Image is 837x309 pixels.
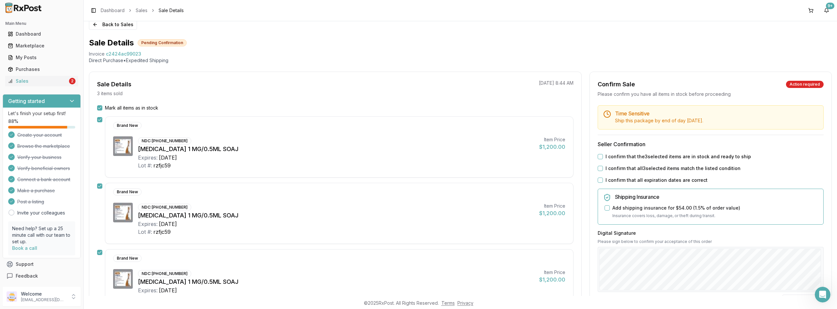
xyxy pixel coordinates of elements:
img: Wegovy 1 MG/0.5ML SOAJ [113,136,133,156]
span: Sale Details [159,7,184,14]
h5: Time Sensitive [615,111,818,116]
span: Create your account [17,132,62,138]
div: NDC: [PHONE_NUMBER] [138,204,191,211]
img: RxPost Logo [3,3,44,13]
span: 88 % [8,118,18,125]
img: Wegovy 1 MG/0.5ML SOAJ [113,203,133,222]
div: Brand New [113,122,142,129]
div: Action required [786,81,824,88]
div: [DATE] [159,154,177,162]
div: Expires: [138,286,158,294]
div: rzfjc59 [153,294,171,302]
div: Expires: [138,154,158,162]
iframe: Intercom live chat [815,287,830,302]
span: Browse the marketplace [17,143,70,149]
h1: Sale Details [89,38,134,48]
a: Book a call [12,245,37,251]
h5: Shipping Insurance [615,194,818,199]
div: rzfjc59 [153,162,171,169]
a: Terms [441,300,455,306]
div: Brand New [113,188,142,196]
div: Item Price [539,203,565,209]
span: Verify your business [17,154,61,161]
span: Feedback [16,273,38,279]
h3: Getting started [8,97,45,105]
div: Please confirm you have all items in stock before proceeding [598,91,824,97]
p: 3 items sold [97,90,123,97]
label: I confirm that all 3 selected items match the listed condition [606,165,741,172]
div: NDC: [PHONE_NUMBER] [138,270,191,277]
p: Need help? Set up a 25 minute call with our team to set up. [12,225,71,245]
p: Insurance covers loss, damage, or theft during transit. [612,213,818,219]
div: Invoice [89,51,105,57]
span: Connect a bank account [17,176,70,183]
div: 9+ [826,3,834,9]
div: [MEDICAL_DATA] 1 MG/0.5ML SOAJ [138,145,534,154]
div: NDC: [PHONE_NUMBER] [138,137,191,145]
p: [DATE] 8:44 AM [539,80,573,86]
a: Sales [136,7,147,14]
button: Sales2 [3,76,81,86]
span: Post a listing [17,198,44,205]
div: $1,200.00 [539,276,565,283]
button: Purchases [3,64,81,75]
div: Marketplace [8,43,76,49]
p: Please sign below to confirm your acceptance of this order [598,239,824,244]
p: Direct Purchase • Expedited Shipping [89,57,832,64]
div: Purchases [8,66,76,73]
div: Expires: [138,220,158,228]
a: Invite your colleagues [17,210,65,216]
div: Item Price [539,269,565,276]
div: Sales [8,78,68,84]
div: Lot #: [138,294,152,302]
div: $1,200.00 [539,209,565,217]
span: c2424ac99023 [106,51,141,57]
div: rzfjc59 [153,228,171,236]
span: Make a purchase [17,187,55,194]
p: Let's finish your setup first! [8,110,75,117]
a: Dashboard [101,7,125,14]
div: [MEDICAL_DATA] 1 MG/0.5ML SOAJ [138,211,534,220]
button: Support [3,258,81,270]
a: Sales2 [5,75,78,87]
span: Verify beneficial owners [17,165,70,172]
div: My Posts [8,54,76,61]
a: My Posts [5,52,78,63]
a: Purchases [5,63,78,75]
div: Item Price [539,136,565,143]
button: Marketplace [3,41,81,51]
a: Dashboard [5,28,78,40]
p: Welcome [21,291,66,297]
button: Clear Signature [782,295,824,306]
img: Wegovy 1 MG/0.5ML SOAJ [113,269,133,289]
label: I confirm that the 3 selected items are in stock and ready to ship [606,153,751,160]
button: Feedback [3,270,81,282]
div: [DATE] [159,220,177,228]
div: [MEDICAL_DATA] 1 MG/0.5ML SOAJ [138,277,534,286]
div: Brand New [113,255,142,262]
a: Marketplace [5,40,78,52]
label: I confirm that all expiration dates are correct [606,177,708,183]
span: Ship this package by end of day [DATE] . [615,118,703,123]
div: [DATE] [159,286,177,294]
div: Lot #: [138,228,152,236]
nav: breadcrumb [101,7,184,14]
h2: Main Menu [5,21,78,26]
button: My Posts [3,52,81,63]
button: 9+ [821,5,832,16]
h3: Digital Signature [598,230,824,236]
button: Dashboard [3,29,81,39]
div: Pending Confirmation [138,39,187,46]
div: Lot #: [138,162,152,169]
p: [EMAIL_ADDRESS][DOMAIN_NAME] [21,297,66,302]
img: User avatar [7,291,17,302]
button: Back to Sales [89,19,137,30]
div: Dashboard [8,31,76,37]
div: $1,200.00 [539,143,565,151]
label: Mark all items as in stock [105,105,158,111]
div: Sale Details [97,80,131,89]
label: Add shipping insurance for $54.00 ( 1.5 % of order value) [612,205,740,211]
div: 2 [69,78,76,84]
div: Confirm Sale [598,80,635,89]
